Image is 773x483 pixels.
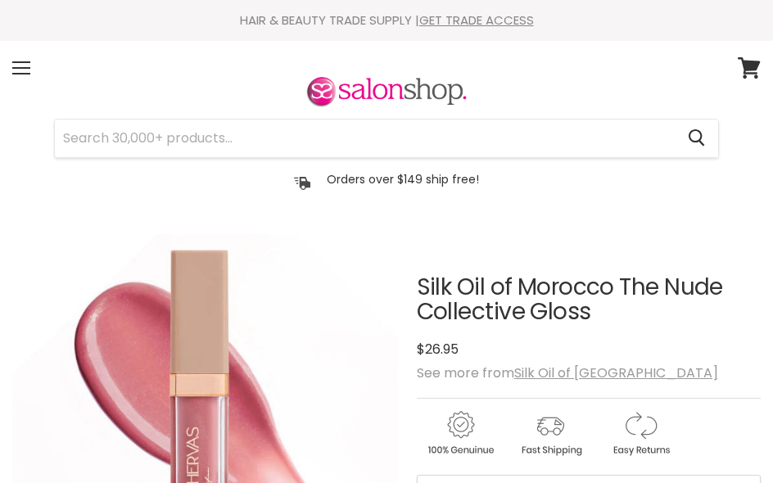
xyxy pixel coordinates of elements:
[699,414,757,467] iframe: Gorgias live chat messenger
[417,409,504,458] img: genuine.gif
[54,119,719,158] form: Product
[419,11,534,29] a: GET TRADE ACCESS
[675,120,718,157] button: Search
[507,409,594,458] img: shipping.gif
[514,363,718,382] a: Silk Oil of [GEOGRAPHIC_DATA]
[417,275,761,326] h1: Silk Oil of Morocco The Nude Collective Gloss
[327,172,479,187] p: Orders over $149 ship free!
[597,409,684,458] img: returns.gif
[417,363,718,382] span: See more from
[55,120,675,157] input: Search
[417,340,459,359] span: $26.95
